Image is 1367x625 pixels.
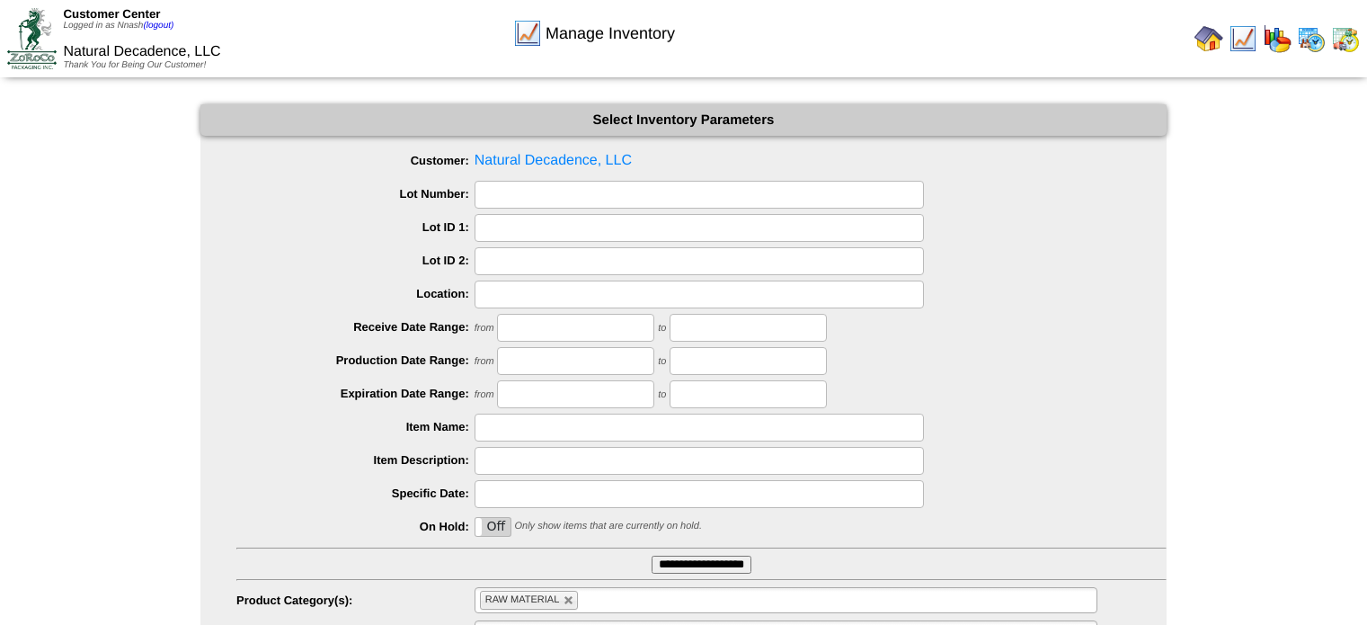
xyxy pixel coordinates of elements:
img: ZoRoCo_Logo(Green%26Foil)%20jpg.webp [7,8,57,68]
span: to [658,356,666,367]
label: Lot ID 2: [236,254,475,267]
span: Customer Center [63,7,160,21]
span: Manage Inventory [546,24,675,43]
div: Select Inventory Parameters [200,104,1167,136]
span: from [475,323,494,334]
label: Item Name: [236,420,475,433]
img: line_graph.gif [513,19,542,48]
label: Item Description: [236,453,475,467]
label: On Hold: [236,520,475,533]
label: Lot Number: [236,187,475,201]
label: Location: [236,287,475,300]
div: OnOff [475,517,511,537]
span: Thank You for Being Our Customer! [63,60,206,70]
label: Production Date Range: [236,353,475,367]
label: Customer: [236,154,475,167]
label: Lot ID 1: [236,220,475,234]
label: Receive Date Range: [236,320,475,334]
img: graph.gif [1263,24,1292,53]
label: Specific Date: [236,487,475,500]
img: calendarinout.gif [1331,24,1360,53]
img: calendarprod.gif [1297,24,1326,53]
span: to [658,323,666,334]
span: Natural Decadence, LLC [236,147,1167,174]
a: (logout) [143,21,173,31]
img: home.gif [1194,24,1223,53]
img: line_graph.gif [1229,24,1257,53]
span: to [658,389,666,400]
label: Off [475,518,510,536]
span: Natural Decadence, LLC [63,44,220,59]
span: Only show items that are currently on hold. [514,521,701,531]
span: from [475,356,494,367]
span: from [475,389,494,400]
label: Product Category(s): [236,594,475,607]
span: RAW MATERIAL [485,594,560,605]
label: Expiration Date Range: [236,387,475,400]
span: Logged in as Nnash [63,21,173,31]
